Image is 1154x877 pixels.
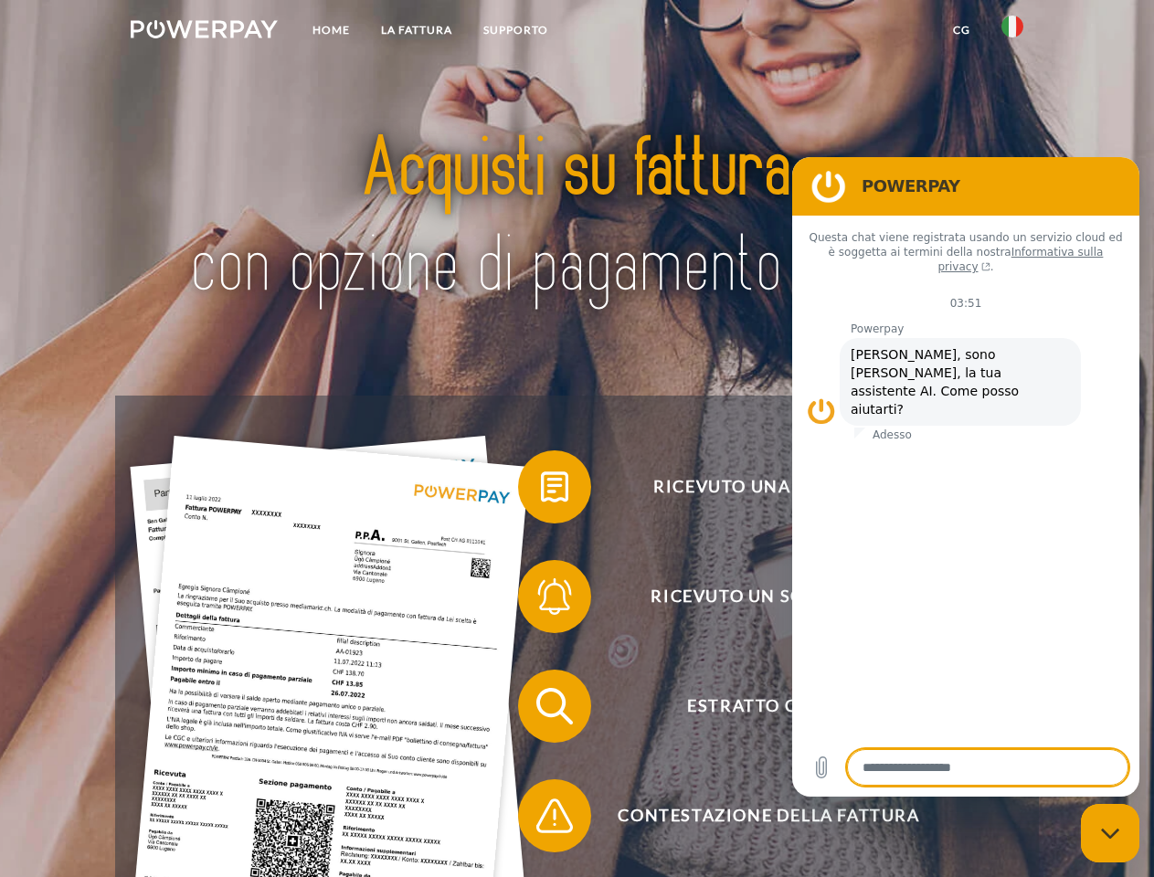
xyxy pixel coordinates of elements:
[1081,804,1139,862] iframe: Pulsante per aprire la finestra di messaggistica, conversazione in corso
[532,683,577,729] img: qb_search.svg
[175,88,979,350] img: title-powerpay_it.svg
[545,670,992,743] span: Estratto conto
[545,450,992,523] span: Ricevuto una fattura?
[518,670,993,743] button: Estratto conto
[532,574,577,619] img: qb_bell.svg
[1001,16,1023,37] img: it
[518,450,993,523] button: Ricevuto una fattura?
[365,14,468,47] a: LA FATTURA
[518,560,993,633] button: Ricevuto un sollecito?
[532,464,577,510] img: qb_bill.svg
[532,793,577,839] img: qb_warning.svg
[545,560,992,633] span: Ricevuto un sollecito?
[937,14,986,47] a: CG
[792,157,1139,797] iframe: Finestra di messaggistica
[545,779,992,852] span: Contestazione della fattura
[131,20,278,38] img: logo-powerpay-white.svg
[468,14,564,47] a: Supporto
[518,779,993,852] button: Contestazione della fattura
[297,14,365,47] a: Home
